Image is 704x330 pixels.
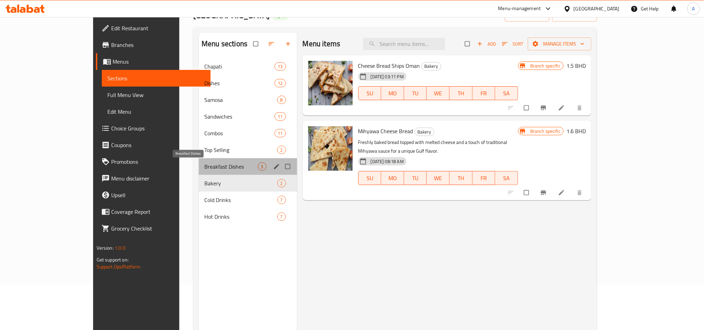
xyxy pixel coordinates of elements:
[277,179,286,187] div: items
[358,86,382,100] button: SU
[510,11,544,19] span: import
[527,128,563,135] span: Branch specific
[275,112,286,121] div: items
[111,24,205,32] span: Edit Restaurant
[303,39,341,49] h2: Menu items
[97,255,129,264] span: Get support on:
[528,38,591,50] button: Manage items
[558,104,566,111] a: Edit menu item
[475,39,498,49] button: Add
[96,37,211,53] a: Branches
[502,40,523,48] span: Sort
[536,100,552,115] button: Branch-specific-item
[475,88,493,98] span: FR
[272,162,283,171] button: edit
[368,158,407,165] span: [DATE] 08:18 AM
[249,37,264,50] span: Select all sections
[536,185,552,200] button: Branch-specific-item
[264,36,280,51] span: Sort sections
[204,129,275,137] span: Combos
[277,196,286,204] div: items
[107,91,205,99] span: Full Menu View
[96,220,211,237] a: Grocery Checklist
[96,53,211,70] a: Menus
[202,39,247,49] h2: Menu sections
[199,125,297,142] div: Combos11
[113,57,205,66] span: Menus
[111,224,205,233] span: Grocery Checklist
[404,171,427,185] button: TU
[199,142,297,158] div: Top Selling2
[277,96,286,104] div: items
[495,171,518,185] button: SA
[111,174,205,183] span: Menu disclaimer
[96,137,211,153] a: Coupons
[275,130,285,137] span: 11
[415,128,434,136] div: Bakery
[204,79,275,87] span: Dishes
[204,96,277,104] span: Samosa
[574,5,620,13] div: [GEOGRAPHIC_DATA]
[199,175,297,192] div: Bakery2
[199,158,297,175] div: Breakfast Dishes3edit
[204,196,277,204] span: Cold Drinks
[384,88,401,98] span: MO
[204,62,275,71] span: Chapati
[558,11,591,19] span: export
[199,91,297,108] div: Samosa8
[111,158,205,166] span: Promotions
[278,147,286,153] span: 2
[475,173,493,183] span: FR
[97,262,141,271] a: Support.OpsPlatform
[277,146,286,154] div: items
[363,38,445,50] input: search
[475,39,498,49] span: Add item
[452,88,470,98] span: TH
[692,5,695,13] span: A
[278,97,286,103] span: 8
[404,86,427,100] button: TU
[96,120,211,137] a: Choice Groups
[111,141,205,149] span: Coupons
[204,212,277,221] span: Hot Drinks
[407,173,424,183] span: TU
[96,20,211,37] a: Edit Restaurant
[527,63,563,69] span: Branch specific
[199,192,297,208] div: Cold Drinks7
[277,212,286,221] div: items
[275,62,286,71] div: items
[407,88,424,98] span: TU
[204,179,277,187] span: Bakery
[452,173,470,183] span: TH
[427,171,450,185] button: WE
[96,170,211,187] a: Menu disclaimer
[204,146,277,154] span: Top Selling
[427,86,450,100] button: WE
[275,113,285,120] span: 11
[381,171,404,185] button: MO
[358,126,413,136] span: Mihyawa Cheese Bread
[204,162,257,171] span: Breakfast Dishes
[461,37,475,50] span: Select section
[358,171,382,185] button: SU
[381,86,404,100] button: MO
[199,58,297,75] div: Chapati13
[107,74,205,82] span: Sections
[520,186,534,199] span: Select to update
[258,162,267,171] div: items
[498,88,515,98] span: SA
[115,243,125,252] span: 1.0.0
[361,173,379,183] span: SU
[275,129,286,137] div: items
[450,86,473,100] button: TH
[308,126,353,171] img: Mihyawa Cheese Bread
[422,62,441,70] span: Bakery
[572,100,589,115] button: delete
[258,163,266,170] span: 3
[429,173,447,183] span: WE
[358,61,420,71] span: Cheese Bread Ships Oman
